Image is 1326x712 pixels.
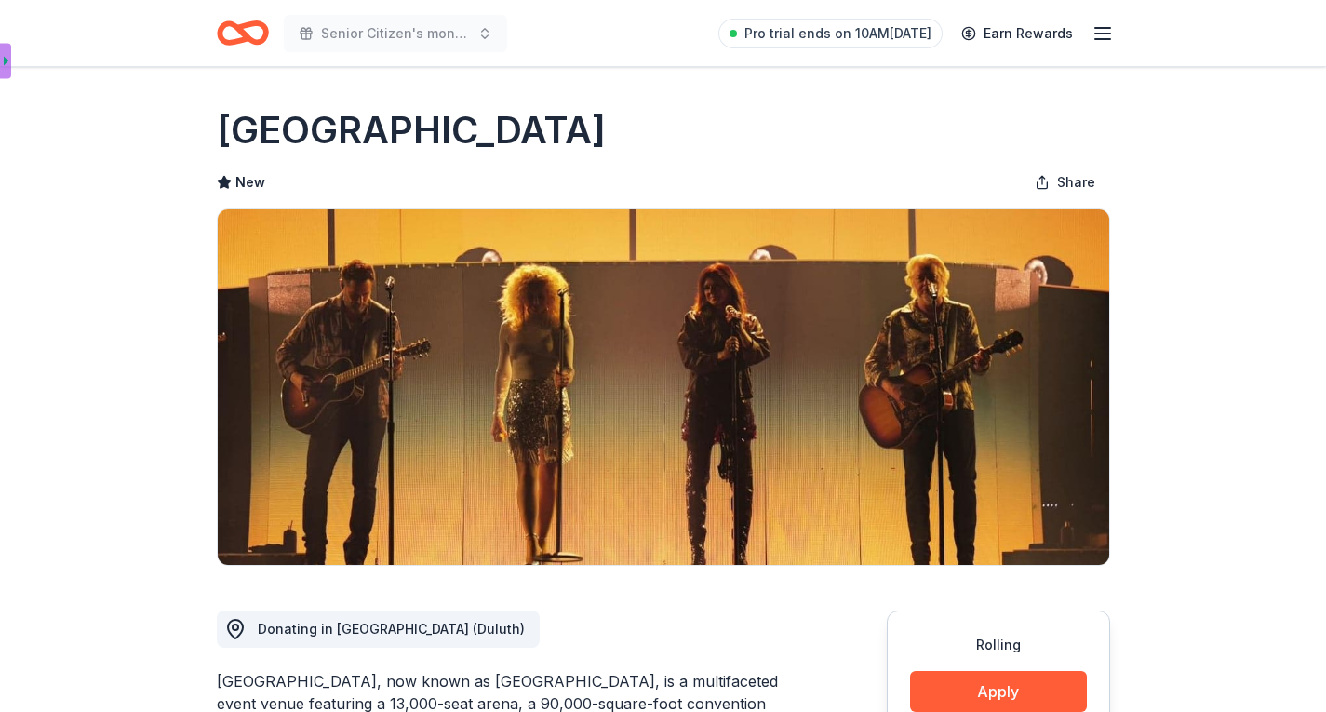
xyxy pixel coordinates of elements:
[217,104,606,156] h1: [GEOGRAPHIC_DATA]
[910,671,1087,712] button: Apply
[217,11,269,55] a: Home
[1020,164,1110,201] button: Share
[321,22,470,45] span: Senior Citizen's monthly birthday bash
[1057,171,1095,194] span: Share
[218,209,1109,565] img: Image for Gwinnett Center
[950,17,1084,50] a: Earn Rewards
[910,634,1087,656] div: Rolling
[284,15,507,52] button: Senior Citizen's monthly birthday bash
[718,19,943,48] a: Pro trial ends on 10AM[DATE]
[744,22,931,45] span: Pro trial ends on 10AM[DATE]
[258,621,525,637] span: Donating in [GEOGRAPHIC_DATA] (Duluth)
[235,171,265,194] span: New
